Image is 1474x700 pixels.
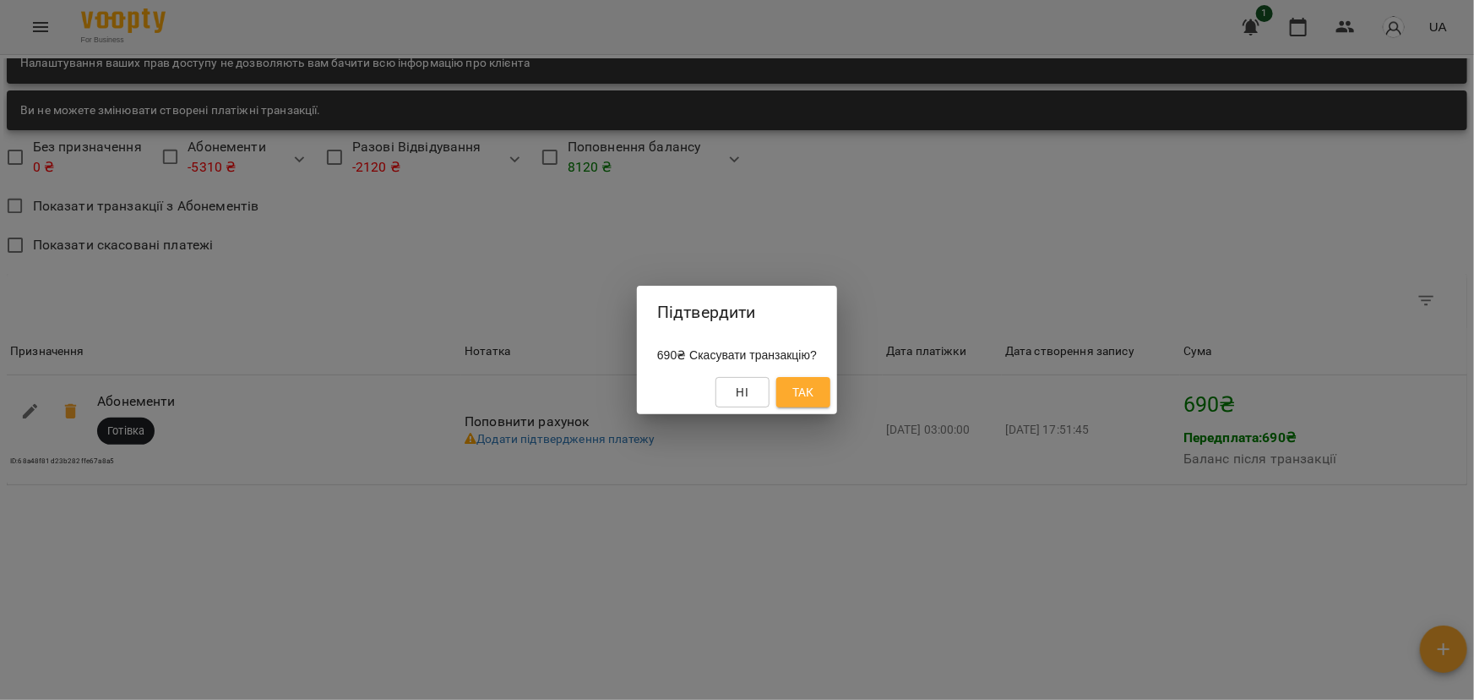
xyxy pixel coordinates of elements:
h2: Підтвердити [657,299,817,325]
button: Ні [715,377,770,407]
span: Ні [737,382,749,402]
span: Так [792,382,814,402]
button: Так [776,377,830,407]
div: 690₴ Скасувати транзакцію? [637,340,837,370]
